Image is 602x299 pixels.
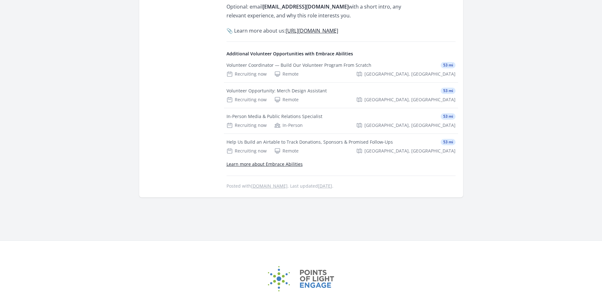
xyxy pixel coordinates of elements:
[227,148,267,154] div: Recruiting now
[227,184,456,189] p: Posted with . Last updated .
[441,139,456,145] span: 53 mi
[274,97,299,103] div: Remote
[227,97,267,103] div: Recruiting now
[274,148,299,154] div: Remote
[227,161,303,167] a: Learn more about Embrace Abilities
[227,71,267,77] div: Recruiting now
[227,139,393,145] div: Help Us Build an Airtable to Track Donations, Sponsors & Promised Follow-Ups
[224,83,458,108] a: Volunteer Opportunity: Merch Design Assistant 53 mi Recruiting now Remote [GEOGRAPHIC_DATA], [GEO...
[364,122,456,128] span: [GEOGRAPHIC_DATA], [GEOGRAPHIC_DATA]
[364,71,456,77] span: [GEOGRAPHIC_DATA], [GEOGRAPHIC_DATA]
[227,2,412,20] p: Optional: email with a short intro, any relevant experience, and why this role interests you.
[227,51,456,57] h4: Additional Volunteer Opportunities with Embrace Abilities
[227,26,412,35] p: 📎 Learn more about us:
[251,183,288,189] a: [DOMAIN_NAME]
[318,183,332,189] abbr: Wed, Jun 25, 2025 1:29 AM
[441,88,456,94] span: 53 mi
[224,108,458,134] a: In-Person Media & Public Relations Specialist 53 mi Recruiting now In-Person [GEOGRAPHIC_DATA], [...
[224,57,458,82] a: Volunteer Coordinator — Build Our Volunteer Program From Scratch 53 mi Recruiting now Remote [GEO...
[227,122,267,128] div: Recruiting now
[274,71,299,77] div: Remote
[268,266,334,291] img: Points of Light Engage
[441,113,456,120] span: 53 mi
[227,88,327,94] div: Volunteer Opportunity: Merch Design Assistant
[441,62,456,68] span: 53 mi
[227,113,322,120] div: In-Person Media & Public Relations Specialist
[364,148,456,154] span: [GEOGRAPHIC_DATA], [GEOGRAPHIC_DATA]
[263,3,349,10] strong: [EMAIL_ADDRESS][DOMAIN_NAME]
[274,122,303,128] div: In-Person
[286,27,338,34] a: [URL][DOMAIN_NAME]
[227,62,371,68] div: Volunteer Coordinator — Build Our Volunteer Program From Scratch
[364,97,456,103] span: [GEOGRAPHIC_DATA], [GEOGRAPHIC_DATA]
[224,134,458,159] a: Help Us Build an Airtable to Track Donations, Sponsors & Promised Follow-Ups 53 mi Recruiting now...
